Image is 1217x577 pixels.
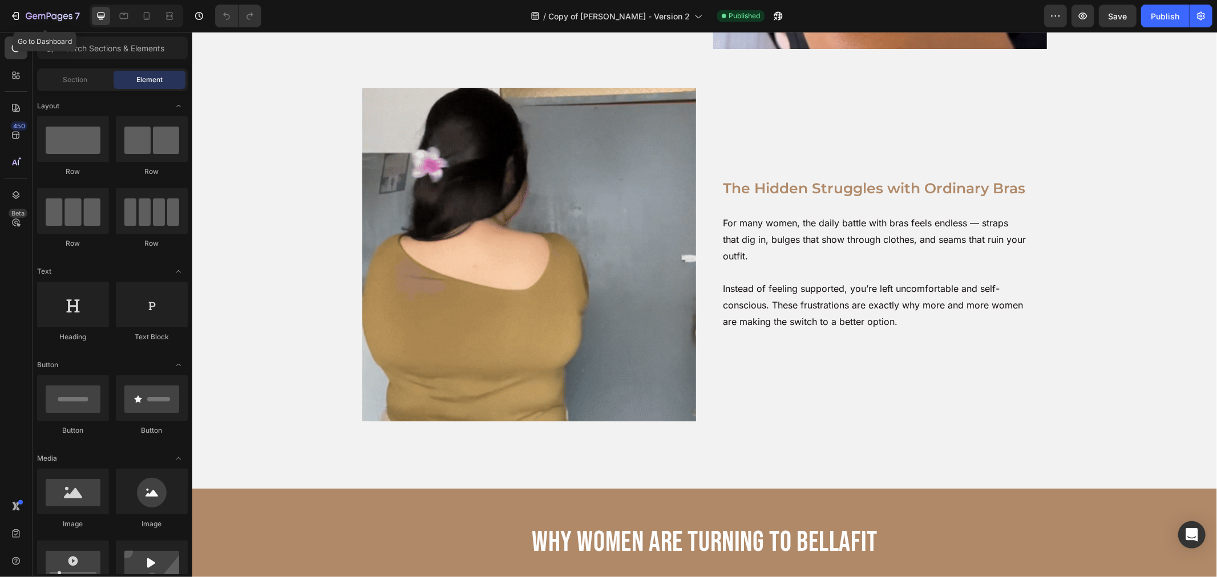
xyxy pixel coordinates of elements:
[116,425,188,436] div: Button
[1151,10,1179,22] div: Publish
[63,75,88,85] span: Section
[170,491,855,530] h2: Why Women Are Turning to BellaFit
[215,5,261,27] div: Undo/Redo
[1141,5,1189,27] button: Publish
[116,332,188,342] div: Text Block
[37,101,59,111] span: Layout
[1099,5,1137,27] button: Save
[37,238,109,249] div: Row
[729,11,760,21] span: Published
[37,332,109,342] div: Heading
[543,10,546,22] span: /
[169,97,188,115] span: Toggle open
[116,519,188,529] div: Image
[1109,11,1127,21] span: Save
[531,183,834,298] p: For many women, the daily battle with bras feels endless — straps that dig in, bulges that show t...
[37,266,51,277] span: Text
[5,5,85,27] button: 7
[192,32,1217,577] iframe: Design area
[1178,521,1206,548] div: Open Intercom Messenger
[9,209,27,218] div: Beta
[75,9,80,23] p: 7
[37,36,188,59] input: Search Sections & Elements
[529,146,845,167] h2: The Hidden Struggles with Ordinary Bras
[37,360,58,370] span: Button
[548,10,690,22] span: Copy of [PERSON_NAME] - Version 2
[170,56,504,389] img: gempages_582946572971541465-e959e12f-192a-4610-b0a0-c68bf16d258e.gif
[136,75,163,85] span: Element
[116,238,188,249] div: Row
[37,425,109,436] div: Button
[37,453,57,464] span: Media
[169,262,188,281] span: Toggle open
[11,121,27,131] div: 450
[37,519,109,529] div: Image
[169,356,188,374] span: Toggle open
[169,449,188,468] span: Toggle open
[116,166,188,177] div: Row
[37,166,109,177] div: Row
